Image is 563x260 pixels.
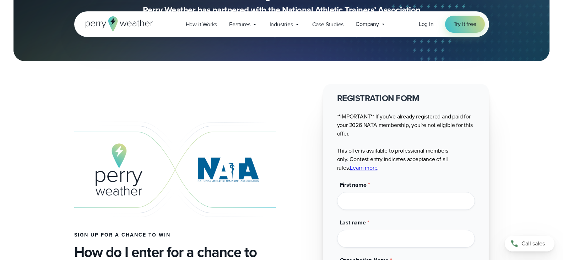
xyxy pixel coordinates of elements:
[180,17,223,32] a: How it Works
[306,17,350,32] a: Case Studies
[270,20,293,29] span: Industries
[74,232,276,238] h4: Sign up for a chance to win
[312,20,344,29] span: Case Studies
[337,92,419,105] strong: REGISTRATION FORM
[229,20,250,29] span: Features
[454,20,476,28] span: Try it free
[337,112,475,172] p: **IMPORTANT** If you've already registered and paid for your 2026 NATA membership, you're not eli...
[356,20,379,28] span: Company
[521,239,545,248] span: Call sales
[340,181,367,189] span: First name
[340,218,366,227] span: Last name
[419,20,434,28] a: Log in
[505,236,554,251] a: Call sales
[140,4,424,38] p: Perry Weather has partnered with the National Athletic Trainers’ Association to sponsor $50,000 i...
[445,16,485,33] a: Try it free
[350,164,377,172] a: Learn more
[186,20,217,29] span: How it Works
